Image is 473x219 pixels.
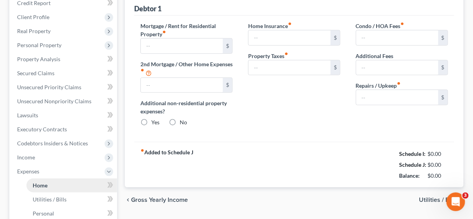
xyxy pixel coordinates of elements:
[447,193,465,211] iframe: Intercom live chat
[249,60,331,75] input: --
[399,161,427,168] strong: Schedule J:
[140,148,193,181] strong: Added to Schedule J
[356,30,438,45] input: --
[288,22,292,26] i: fiber_manual_record
[162,30,166,34] i: fiber_manual_record
[428,172,448,180] div: $0.00
[140,148,144,152] i: fiber_manual_record
[17,28,51,34] span: Real Property
[17,98,91,104] span: Unsecured Nonpriority Claims
[17,70,54,76] span: Secured Claims
[438,60,448,75] div: $
[331,60,340,75] div: $
[11,52,117,66] a: Property Analysis
[356,90,438,105] input: --
[180,118,187,126] label: No
[125,197,131,203] i: chevron_left
[248,52,288,60] label: Property Taxes
[33,182,47,189] span: Home
[397,81,401,85] i: fiber_manual_record
[428,150,448,158] div: $0.00
[17,112,38,118] span: Lawsuits
[131,197,188,203] span: Gross Yearly Income
[356,60,438,75] input: --
[223,78,232,93] div: $
[356,81,401,90] label: Repairs / Upkeep
[125,197,188,203] button: chevron_left Gross Yearly Income
[331,30,340,45] div: $
[11,122,117,136] a: Executory Contracts
[134,4,161,13] div: Debtor 1
[140,60,233,78] label: 2nd Mortgage / Other Home Expenses
[249,30,331,45] input: --
[33,196,67,203] span: Utilities / Bills
[223,39,232,53] div: $
[11,80,117,94] a: Unsecured Priority Claims
[399,150,426,157] strong: Schedule I:
[356,22,405,30] label: Condo / HOA Fees
[33,210,54,217] span: Personal
[17,154,35,161] span: Income
[462,193,469,199] span: 3
[17,140,88,147] span: Codebtors Insiders & Notices
[419,197,457,203] span: Utilities / Bills
[11,66,117,80] a: Secured Claims
[419,197,464,203] button: Utilities / Bills chevron_right
[11,108,117,122] a: Lawsuits
[17,126,67,132] span: Executory Contracts
[401,22,405,26] i: fiber_manual_record
[17,168,39,175] span: Expenses
[140,68,144,72] i: fiber_manual_record
[17,14,49,20] span: Client Profile
[11,94,117,108] a: Unsecured Nonpriority Claims
[438,30,448,45] div: $
[356,52,394,60] label: Additional Fees
[140,22,233,38] label: Mortgage / Rent for Residential Property
[141,78,223,93] input: --
[140,99,233,115] label: Additional non-residential property expenses?
[438,90,448,105] div: $
[284,52,288,56] i: fiber_manual_record
[399,172,420,179] strong: Balance:
[151,118,159,126] label: Yes
[17,42,61,48] span: Personal Property
[17,56,60,62] span: Property Analysis
[17,84,81,90] span: Unsecured Priority Claims
[428,161,448,169] div: $0.00
[26,178,117,193] a: Home
[248,22,292,30] label: Home Insurance
[26,193,117,207] a: Utilities / Bills
[141,39,223,53] input: --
